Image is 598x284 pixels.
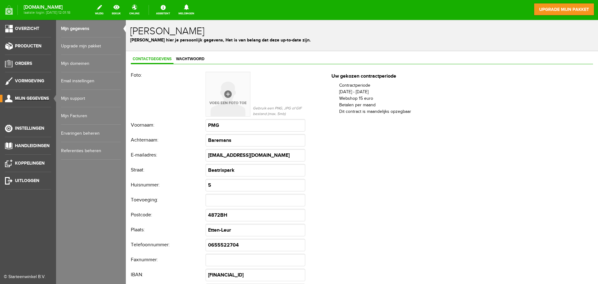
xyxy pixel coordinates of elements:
[5,158,80,173] th: Huisnummer:
[15,61,32,66] span: Orders
[91,3,107,17] a: wijzig
[4,6,468,17] h1: [PERSON_NAME]
[4,274,47,280] div: © Starteenwinkel B.V.
[5,262,80,277] th: Ten name van:
[125,52,176,97] div: Gebruik een PNG, JPG of GIF bestand (max. 5mb)
[5,128,80,143] th: E-mailadres:
[5,173,80,188] th: Toevoeging:
[15,78,44,84] span: Vormgeving
[5,143,80,158] th: Straat:
[5,203,80,218] th: Plaats:
[61,107,121,125] a: Mijn Facturen
[15,161,45,166] span: Koppelingen
[61,90,121,107] a: Mijn support
[5,248,80,262] th: IBAN:
[61,125,121,142] a: Ervaringen beheren
[15,178,39,183] span: Uitloggen
[24,11,70,14] span: laatste login: [DATE] 12:01:18
[152,3,174,17] a: Assistent
[61,72,121,90] a: Email instellingen
[15,126,44,131] span: Instellingen
[5,188,80,203] th: Postcode:
[126,3,143,17] a: online
[61,142,121,160] a: Referenties beheren
[5,35,48,44] a: Contactgegevens
[206,62,285,95] li: Contractperiode [DATE] - [DATE] Webshop 15 euro Betalen per maand Dit contract is maandelijks opz...
[5,233,80,248] th: Faxnummer:
[5,37,48,41] span: Contactgegevens
[48,37,80,41] span: Wachtwoord
[15,43,41,49] span: Producten
[175,3,198,17] a: Meldingen
[61,20,121,37] a: Mijn gegevens
[5,113,80,128] th: Achternaam:
[4,17,468,23] p: [PERSON_NAME] hier je persoonlijk gegevens, Het is van belang dat deze up-to-date zijn.
[15,96,49,101] span: Mijn gegevens
[108,3,125,17] a: bekijk
[5,98,80,113] th: Voornaam:
[24,6,70,9] strong: [DOMAIN_NAME]
[5,218,80,233] th: Telefoonnummer:
[61,55,121,72] a: Mijn domeinen
[534,3,594,16] a: upgrade mijn pakket
[15,26,39,31] span: Overzicht
[61,37,121,55] a: Upgrade mijn pakket
[15,143,50,148] span: Handleidingen
[48,35,80,44] a: Wachtwoord
[5,51,80,98] th: Foto:
[206,54,285,59] h2: Uw gekozen contractperiode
